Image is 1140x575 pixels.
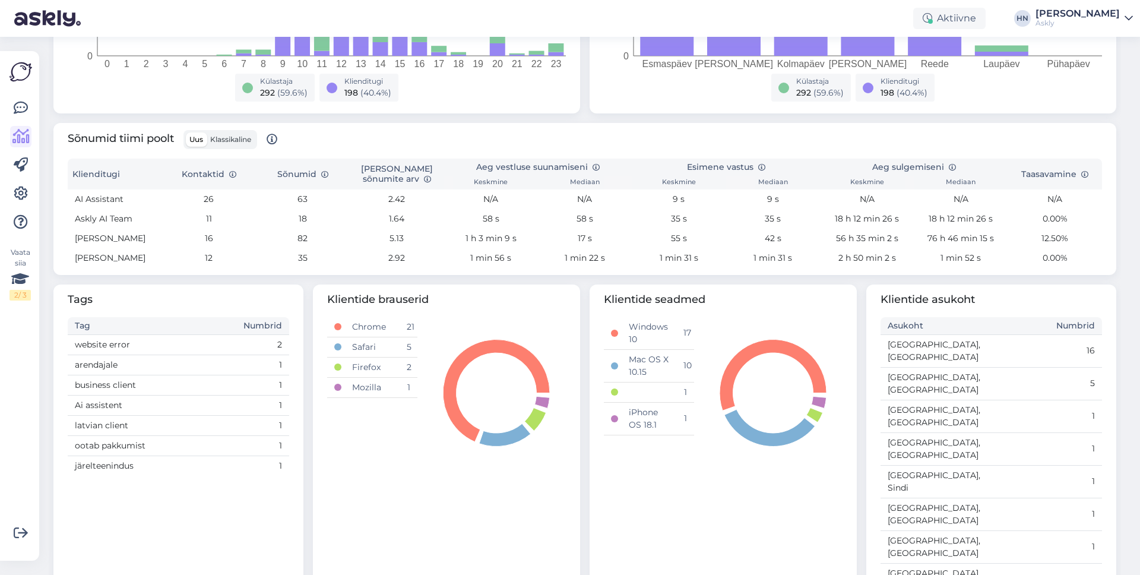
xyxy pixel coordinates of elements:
th: Numbrid [992,317,1103,335]
td: 56 h 35 min 2 s [820,229,914,248]
tspan: 11 [316,59,327,69]
div: 2 / 3 [9,290,31,301]
td: 1 [234,456,289,476]
tspan: 5 [202,59,207,69]
td: 1 [400,377,417,397]
td: 55 s [632,229,726,248]
td: 9 s [632,189,726,209]
div: Klienditugi [881,76,927,87]
td: [GEOGRAPHIC_DATA], [GEOGRAPHIC_DATA] [881,432,992,465]
th: Mediaan [726,176,820,189]
div: Aktiivne [913,8,986,29]
tspan: 21 [512,59,522,69]
tspan: [PERSON_NAME] [829,59,907,69]
td: 17 [676,317,694,350]
tspan: [PERSON_NAME] [695,59,773,69]
td: Mozilla [345,377,399,397]
td: 9 s [726,189,820,209]
td: 2 [400,357,417,377]
th: Sõnumid [256,159,350,189]
td: 17 s [538,229,632,248]
span: ( 59.6 %) [277,87,308,98]
div: [PERSON_NAME] [1035,9,1120,18]
td: [PERSON_NAME] [68,229,161,248]
td: 35 [256,248,350,268]
td: 12.50% [1008,229,1102,248]
tspan: 12 [336,59,347,69]
tspan: Kolmapäev [777,59,825,69]
th: [PERSON_NAME] sõnumite arv [350,159,444,189]
th: Asukoht [881,317,992,335]
tspan: 13 [356,59,366,69]
tspan: 0 [87,51,93,61]
td: 63 [256,189,350,209]
td: ootab pakkumist [68,435,234,456]
td: Firefox [345,357,399,377]
td: [GEOGRAPHIC_DATA], [GEOGRAPHIC_DATA] [881,367,992,400]
span: 292 [796,87,811,98]
td: Askly AI Team [68,209,161,229]
td: 1 min 31 s [632,248,726,268]
th: Keskmine [444,176,537,189]
tspan: 6 [221,59,227,69]
td: 1 min 22 s [538,248,632,268]
td: Chrome [345,317,399,337]
td: [GEOGRAPHIC_DATA], [GEOGRAPHIC_DATA] [881,400,992,432]
span: Klassikaline [210,135,251,144]
span: 198 [344,87,358,98]
th: Aeg vestluse suunamiseni [444,159,632,176]
tspan: 7 [241,59,246,69]
td: Safari [345,337,399,357]
td: 0.00% [1008,248,1102,268]
tspan: 20 [492,59,503,69]
div: Vaata siia [9,247,31,301]
td: [PERSON_NAME] [68,248,161,268]
td: Mac OS X 10.15 [622,349,676,382]
tspan: 0 [104,59,110,69]
tspan: 17 [433,59,444,69]
td: 5.13 [350,229,444,248]
a: [PERSON_NAME]Askly [1035,9,1133,28]
td: 35 s [632,209,726,229]
span: Sõnumid tiimi poolt [68,130,277,149]
span: Klientide brauserid [327,292,566,308]
tspan: 18 [453,59,464,69]
td: [GEOGRAPHIC_DATA], Sindi [881,465,992,498]
td: [GEOGRAPHIC_DATA], [GEOGRAPHIC_DATA] [881,530,992,563]
div: Klienditugi [344,76,391,87]
td: 82 [256,229,350,248]
td: 1 min 31 s [726,248,820,268]
span: Klientide asukoht [881,292,1102,308]
div: Külastaja [260,76,308,87]
td: 21 [400,317,417,337]
td: 1.64 [350,209,444,229]
tspan: 3 [163,59,169,69]
tspan: 22 [531,59,542,69]
tspan: 2 [144,59,149,69]
td: 18 h 12 min 26 s [914,209,1008,229]
td: 76 h 46 min 15 s [914,229,1008,248]
th: Taasavamine [1008,159,1102,189]
td: 11 [161,209,255,229]
td: 35 s [726,209,820,229]
td: 1 [234,415,289,435]
tspan: 1 [124,59,129,69]
tspan: 16 [414,59,425,69]
td: iPhone OS 18.1 [622,402,676,435]
tspan: Laupäev [983,59,1019,69]
td: 10 [676,349,694,382]
td: AI Assistant [68,189,161,209]
td: N/A [444,189,537,209]
td: 1 [676,402,694,435]
td: 0.00% [1008,209,1102,229]
td: 1 [992,530,1103,563]
th: Kontaktid [161,159,255,189]
th: Esimene vastus [632,159,820,176]
td: 58 s [444,209,537,229]
td: 1 [676,382,694,402]
td: N/A [914,189,1008,209]
td: 12 [161,248,255,268]
span: Klientide seadmed [604,292,843,308]
td: [GEOGRAPHIC_DATA], [GEOGRAPHIC_DATA] [881,334,992,367]
tspan: 23 [551,59,562,69]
